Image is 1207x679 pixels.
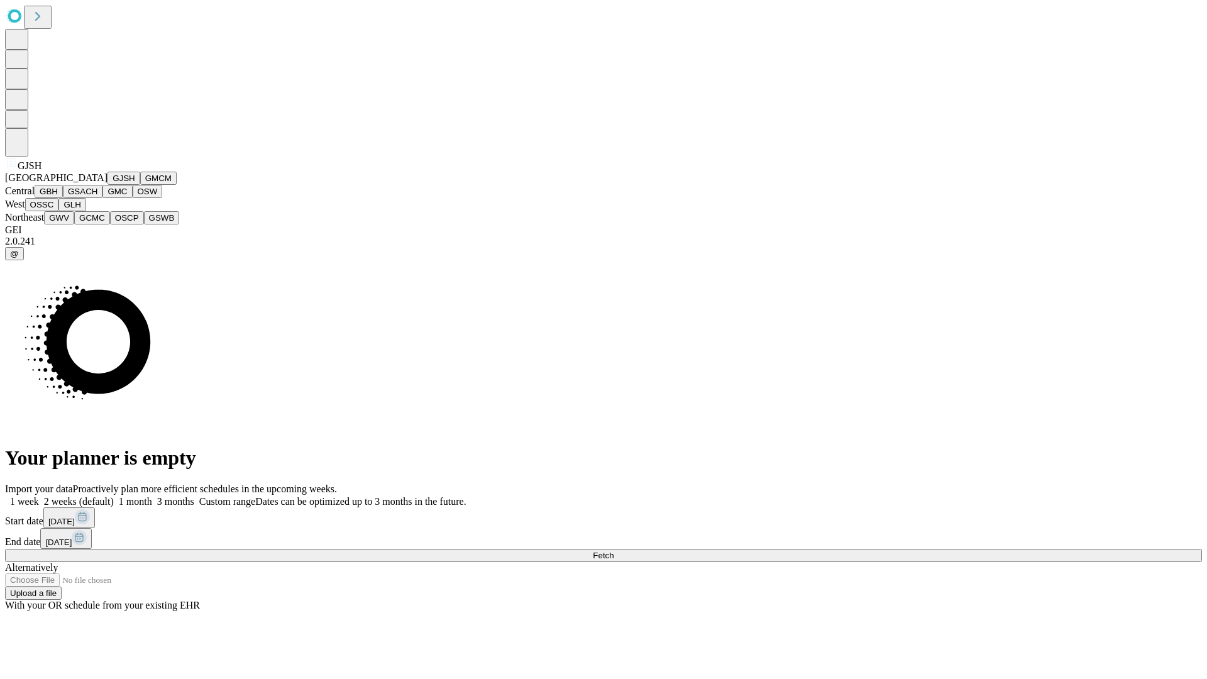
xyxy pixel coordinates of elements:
[10,496,39,507] span: 1 week
[25,198,59,211] button: OSSC
[40,528,92,549] button: [DATE]
[133,185,163,198] button: OSW
[5,212,44,223] span: Northeast
[5,483,73,494] span: Import your data
[157,496,194,507] span: 3 months
[593,551,614,560] span: Fetch
[119,496,152,507] span: 1 month
[5,172,107,183] span: [GEOGRAPHIC_DATA]
[140,172,177,185] button: GMCM
[5,247,24,260] button: @
[5,199,25,209] span: West
[5,236,1202,247] div: 2.0.241
[5,507,1202,528] div: Start date
[43,507,95,528] button: [DATE]
[58,198,85,211] button: GLH
[73,483,337,494] span: Proactively plan more efficient schedules in the upcoming weeks.
[44,211,74,224] button: GWV
[5,587,62,600] button: Upload a file
[5,224,1202,236] div: GEI
[102,185,132,198] button: GMC
[5,549,1202,562] button: Fetch
[63,185,102,198] button: GSACH
[110,211,144,224] button: OSCP
[107,172,140,185] button: GJSH
[10,249,19,258] span: @
[48,517,75,526] span: [DATE]
[255,496,466,507] span: Dates can be optimized up to 3 months in the future.
[18,160,41,171] span: GJSH
[74,211,110,224] button: GCMC
[35,185,63,198] button: GBH
[5,528,1202,549] div: End date
[5,446,1202,470] h1: Your planner is empty
[5,185,35,196] span: Central
[45,538,72,547] span: [DATE]
[5,562,58,573] span: Alternatively
[5,600,200,610] span: With your OR schedule from your existing EHR
[44,496,114,507] span: 2 weeks (default)
[144,211,180,224] button: GSWB
[199,496,255,507] span: Custom range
